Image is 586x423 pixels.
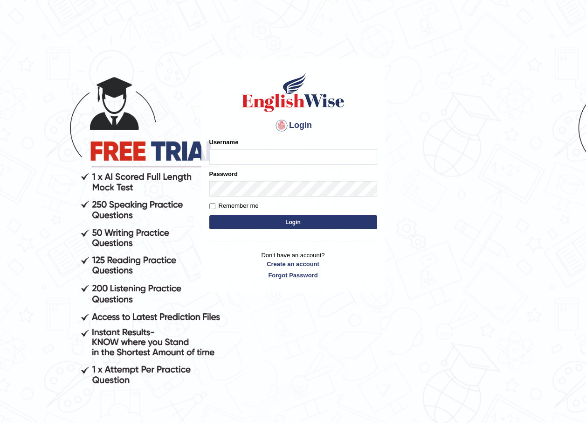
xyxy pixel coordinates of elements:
label: Username [209,138,239,147]
p: Don't have an account? [209,251,377,280]
label: Password [209,169,238,178]
label: Remember me [209,201,259,211]
input: Remember me [209,203,215,209]
a: Forgot Password [209,271,377,280]
a: Create an account [209,260,377,268]
button: Login [209,215,377,229]
img: Logo of English Wise sign in for intelligent practice with AI [240,71,346,113]
h4: Login [209,118,377,133]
